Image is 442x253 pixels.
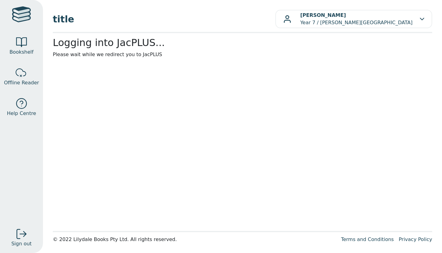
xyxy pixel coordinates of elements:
span: title [53,12,275,26]
span: Sign out [11,240,32,247]
p: Year 7 / [PERSON_NAME][GEOGRAPHIC_DATA] [300,12,413,26]
a: Privacy Policy [399,236,432,242]
span: Bookshelf [10,48,33,56]
span: Help Centre [7,110,36,117]
div: © 2022 Lilydale Books Pty Ltd. All rights reserved. [53,236,336,243]
span: Offline Reader [4,79,39,86]
button: [PERSON_NAME]Year 7 / [PERSON_NAME][GEOGRAPHIC_DATA] [275,10,432,28]
h2: Logging into JacPLUS... [53,37,432,48]
p: Please wait while we redirect you to JacPLUS [53,51,432,58]
a: Terms and Conditions [341,236,394,242]
b: [PERSON_NAME] [300,12,346,18]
